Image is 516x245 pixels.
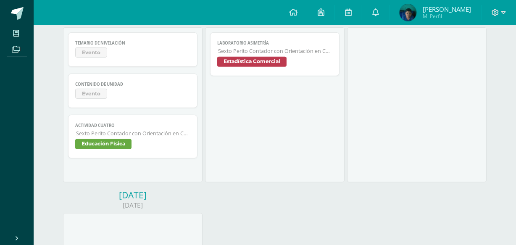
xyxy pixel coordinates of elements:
[75,123,190,128] span: Actividad Cuatro
[210,32,339,76] a: Laboratorio asimetríaSexto Perito Contador con Orientación en ComputaciónEstadística Comercial
[76,130,190,137] span: Sexto Perito Contador con Orientación en Computación
[217,40,332,46] span: Laboratorio asimetría
[75,139,132,149] span: Educación Física
[68,115,197,158] a: Actividad CuatroSexto Perito Contador con Orientación en ComputaciónEducación Física
[423,13,471,20] span: Mi Perfil
[63,189,203,201] div: [DATE]
[75,40,190,46] span: TEMARIO DE NIVELACIÓN
[217,57,287,67] span: Estadística Comercial
[75,82,190,87] span: CONTENIDO DE UNIDAD
[68,74,197,108] a: CONTENIDO DE UNIDADEvento
[400,4,416,21] img: 4e434cc4545800ff189278f6c51785e1.png
[68,32,197,67] a: TEMARIO DE NIVELACIÓNEvento
[218,47,332,55] span: Sexto Perito Contador con Orientación en Computación
[75,89,107,99] span: Evento
[423,5,471,13] span: [PERSON_NAME]
[75,47,107,58] span: Evento
[63,201,203,210] div: [DATE]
